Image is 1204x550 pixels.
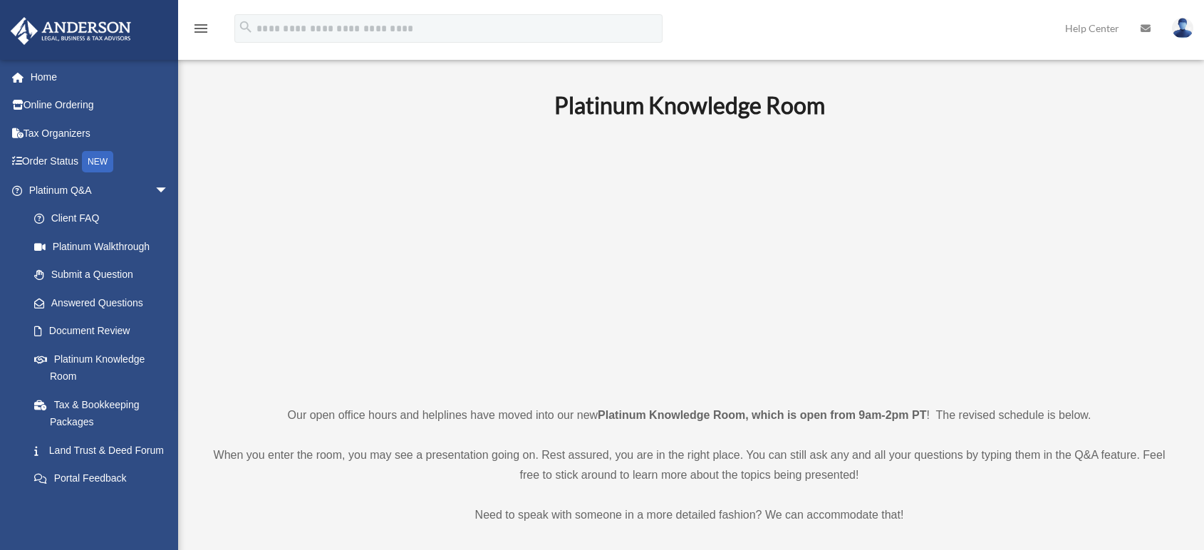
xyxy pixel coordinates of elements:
[476,138,903,379] iframe: 231110_Toby_KnowledgeRoom
[10,492,190,521] a: Digital Productsarrow_drop_down
[10,147,190,177] a: Order StatusNEW
[20,204,190,233] a: Client FAQ
[598,409,926,421] strong: Platinum Knowledge Room, which is open from 9am-2pm PT
[203,405,1176,425] p: Our open office hours and helplines have moved into our new ! The revised schedule is below.
[82,151,113,172] div: NEW
[192,20,209,37] i: menu
[238,19,254,35] i: search
[155,176,183,205] span: arrow_drop_down
[20,345,183,390] a: Platinum Knowledge Room
[20,261,190,289] a: Submit a Question
[10,176,190,204] a: Platinum Q&Aarrow_drop_down
[20,289,190,317] a: Answered Questions
[10,63,190,91] a: Home
[20,390,190,436] a: Tax & Bookkeeping Packages
[554,91,825,119] b: Platinum Knowledge Room
[20,232,190,261] a: Platinum Walkthrough
[10,91,190,120] a: Online Ordering
[203,505,1176,525] p: Need to speak with someone in a more detailed fashion? We can accommodate that!
[10,119,190,147] a: Tax Organizers
[6,17,135,45] img: Anderson Advisors Platinum Portal
[1172,18,1193,38] img: User Pic
[192,25,209,37] a: menu
[155,492,183,522] span: arrow_drop_down
[20,465,190,493] a: Portal Feedback
[20,436,190,465] a: Land Trust & Deed Forum
[203,445,1176,485] p: When you enter the room, you may see a presentation going on. Rest assured, you are in the right ...
[20,317,190,346] a: Document Review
